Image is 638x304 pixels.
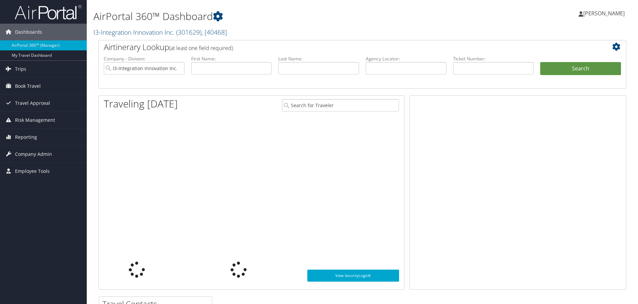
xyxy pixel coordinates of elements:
span: [PERSON_NAME] [583,10,625,17]
span: Travel Approval [15,95,50,111]
h2: Airtinerary Lookup [104,41,577,53]
input: Search for Traveler [282,99,399,111]
span: Risk Management [15,112,55,128]
span: ( 301629 ) [176,28,202,37]
span: Book Travel [15,78,41,94]
label: Ticket Number: [453,55,534,62]
span: Dashboards [15,24,42,40]
span: Reporting [15,129,37,145]
span: , [ 40468 ] [202,28,227,37]
span: Trips [15,61,26,77]
label: Company - Division: [104,55,185,62]
h1: Traveling [DATE] [104,97,178,111]
a: [PERSON_NAME] [579,3,631,23]
span: (at least one field required) [169,44,233,52]
span: Company Admin [15,146,52,163]
a: I3-Integration Innovation Inc. [93,28,227,37]
button: Search [540,62,621,75]
label: Agency Locator: [366,55,446,62]
label: Last Name: [278,55,359,62]
h1: AirPortal 360™ Dashboard [93,9,452,23]
img: airportal-logo.png [15,4,81,20]
label: First Name: [191,55,272,62]
a: View SecurityLogic® [307,270,399,282]
span: Employee Tools [15,163,50,180]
